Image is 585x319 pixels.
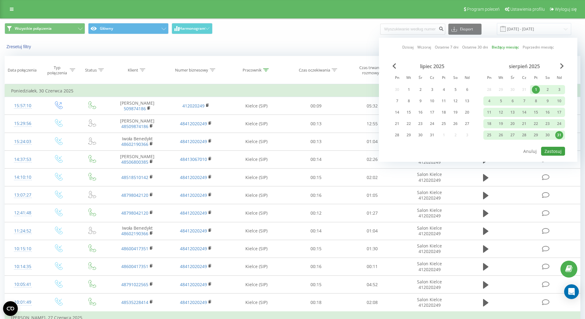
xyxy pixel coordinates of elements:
[461,108,473,117] div: ndz 20 lip 2025
[440,97,448,105] div: 11
[400,222,458,240] td: Salon Kielce 412020249
[288,150,344,168] td: 00:14
[463,97,471,105] div: 13
[555,97,563,105] div: 10
[404,74,413,83] abbr: wtorek
[288,133,344,150] td: 00:13
[450,119,461,128] div: sob 26 lip 2025
[531,74,540,83] abbr: piątek
[344,258,400,275] td: 00:11
[495,130,507,140] div: wt 26 sie 2025
[485,108,493,116] div: 11
[520,74,529,83] abbr: czwartek
[544,97,552,105] div: 9
[180,282,207,287] a: 48412020249
[391,63,473,69] div: lipiec 2025
[555,120,563,128] div: 24
[288,186,344,204] td: 00:16
[560,63,564,69] span: Next Month
[344,169,400,186] td: 02:02
[344,276,400,294] td: 04:52
[225,150,288,168] td: Kielce (SIP)
[179,26,205,31] span: Harmonogram
[497,108,505,116] div: 12
[225,169,288,186] td: Kielce (SIP)
[128,68,138,73] div: Klient
[288,294,344,312] td: 00:18
[523,44,554,50] a: Poprzedni miesiąc
[461,119,473,128] div: ndz 27 lip 2025
[518,108,530,117] div: czw 14 sie 2025
[121,282,148,287] a: 48791022565
[495,108,507,117] div: wt 12 sie 2025
[393,131,401,139] div: 28
[225,204,288,222] td: Kielce (SIP)
[400,204,458,222] td: Salon Kielce 412020249
[530,130,542,140] div: pt 29 sie 2025
[391,130,403,140] div: pon 28 lip 2025
[243,68,262,73] div: Pracownik
[182,103,205,109] a: 412020249
[451,120,459,128] div: 26
[400,294,458,312] td: Salon Kielce 412020249
[483,108,495,117] div: pon 11 sie 2025
[85,68,97,73] div: Status
[121,246,148,251] a: 48600417351
[344,133,400,150] td: 01:04
[405,108,413,116] div: 15
[11,154,35,165] div: 14:37:53
[416,120,424,128] div: 23
[46,65,68,76] div: Typ połączenia
[507,96,518,106] div: śr 6 sie 2025
[415,130,426,140] div: śr 30 lip 2025
[344,97,400,115] td: 05:32
[483,130,495,140] div: pon 25 sie 2025
[542,130,553,140] div: sob 30 sie 2025
[11,207,35,219] div: 12:41:48
[440,86,448,94] div: 4
[88,23,169,34] button: Główny
[518,130,530,140] div: czw 28 sie 2025
[108,150,166,168] td: [PERSON_NAME]
[485,74,494,83] abbr: poniedziałek
[344,150,400,168] td: 02:26
[463,108,471,116] div: 20
[555,108,563,116] div: 17
[288,276,344,294] td: 00:15
[555,7,577,12] span: Wyloguj się
[108,97,166,115] td: [PERSON_NAME]
[416,86,424,94] div: 2
[180,299,207,305] a: 48412020249
[391,96,403,106] div: pon 7 lip 2025
[485,120,493,128] div: 18
[518,96,530,106] div: czw 7 sie 2025
[403,96,415,106] div: wt 8 lip 2025
[405,120,413,128] div: 22
[520,120,528,128] div: 21
[400,186,458,204] td: Salon Kielce 412020249
[530,85,542,94] div: pt 1 sie 2025
[451,97,459,105] div: 12
[344,240,400,258] td: 01:30
[172,23,213,34] button: Harmonogram
[542,108,553,117] div: sob 16 sie 2025
[497,131,505,139] div: 26
[544,108,552,116] div: 16
[175,68,208,73] div: Numer biznesowy
[450,108,461,117] div: sob 19 lip 2025
[180,210,207,216] a: 48412020249
[225,133,288,150] td: Kielce (SIP)
[530,96,542,106] div: pt 8 sie 2025
[11,225,35,237] div: 11:24:52
[483,96,495,106] div: pon 4 sie 2025
[124,106,146,111] a: 509874186
[393,108,401,116] div: 14
[462,44,488,50] a: Ostatnie 30 dni
[288,204,344,222] td: 00:12
[440,108,448,116] div: 18
[435,44,458,50] a: Ostatnie 7 dni
[507,130,518,140] div: śr 27 sie 2025
[451,74,460,83] abbr: sobota
[544,120,552,128] div: 23
[532,108,540,116] div: 15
